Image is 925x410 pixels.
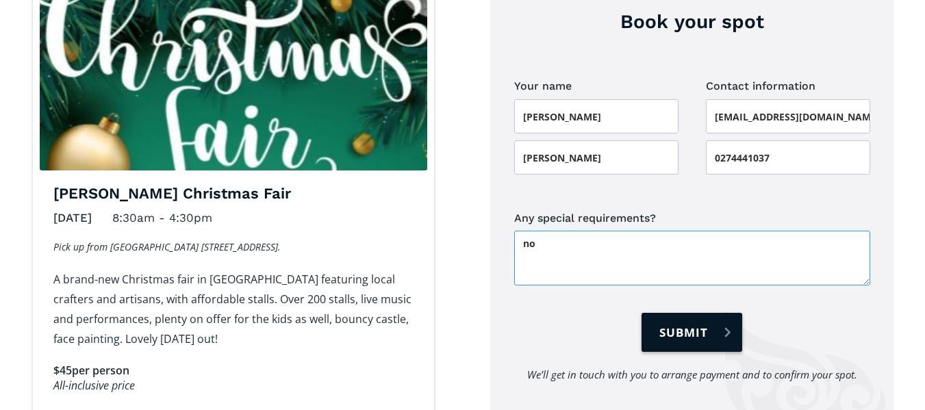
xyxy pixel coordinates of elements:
[53,379,414,393] div: All-inclusive price
[514,8,870,35] h3: Book your spot
[514,99,679,133] input: First name
[706,76,815,96] legend: Contact information
[706,140,870,175] input: Phone
[53,184,414,204] h3: [PERSON_NAME] Christmas Fair
[72,363,129,379] div: per person
[514,209,870,227] label: Any special requirements?
[53,270,414,349] p: A brand-new Christmas fair in [GEOGRAPHIC_DATA] featuring local crafters and artisans, with affor...
[112,207,212,229] div: 8:30am - 4:30pm
[527,366,857,384] div: We’ll get in touch with you to arrange payment and to confirm your spot.
[53,238,414,255] p: Pick up from [GEOGRAPHIC_DATA] [STREET_ADDRESS].
[706,99,870,133] input: Email
[642,313,742,352] input: Submit
[514,140,679,175] input: Last name
[53,207,92,229] div: [DATE]
[53,363,72,379] div: $45
[514,76,572,96] legend: Your name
